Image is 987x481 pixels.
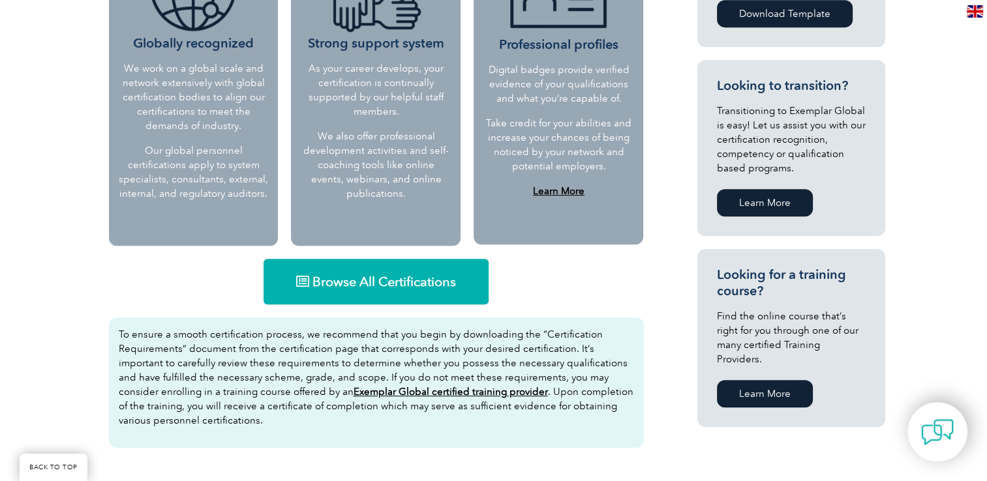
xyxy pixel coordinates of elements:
p: We work on a global scale and network extensively with global certification bodies to align our c... [119,61,269,133]
a: Learn More [717,380,813,407]
p: Transitioning to Exemplar Global is easy! Let us assist you with our certification recognition, c... [717,104,866,175]
a: Exemplar Global certified training provider [354,386,548,398]
p: Find the online course that’s right for you through one of our many certified Training Providers. [717,309,866,366]
h3: Looking to transition? [717,78,866,94]
p: To ensure a smooth certification process, we recommend that you begin by downloading the “Certifi... [119,327,634,428]
a: Browse All Certifications [264,259,489,304]
a: Learn More [533,185,585,197]
a: BACK TO TOP [20,454,87,481]
p: We also offer professional development activities and self-coaching tools like online events, web... [301,129,451,201]
p: Our global personnel certifications apply to system specialists, consultants, external, internal,... [119,143,269,201]
a: Learn More [717,189,813,216]
p: Digital badges provide verified evidence of your qualifications and what you’re capable of. [485,63,632,106]
p: As your career develops, your certification is continually supported by our helpful staff members. [301,61,451,119]
p: Take credit for your abilities and increase your chances of being noticed by your network and pot... [485,116,632,173]
img: contact-chat.png [921,416,954,448]
img: en [967,5,983,18]
h3: Looking for a training course? [717,267,866,299]
span: Browse All Certifications [312,275,456,288]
